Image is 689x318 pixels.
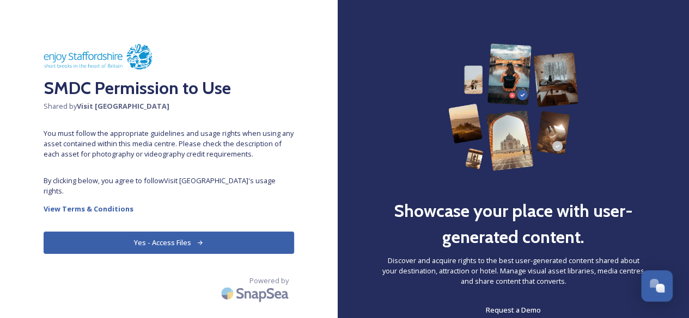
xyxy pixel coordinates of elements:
span: Discover and acquire rights to the best user-generated content shared about your destination, att... [381,255,645,287]
span: Request a Demo [486,305,541,315]
span: Powered by [249,276,289,286]
a: View Terms & Conditions [44,202,294,215]
img: SnapSea Logo [218,280,294,306]
strong: Visit [GEOGRAPHIC_DATA] [77,101,169,111]
button: Yes - Access Files [44,232,294,254]
strong: View Terms & Conditions [44,204,133,214]
img: logo_overlay.png [44,43,153,70]
a: Request a Demo [486,303,541,316]
img: 63b42ca75bacad526042e722_Group%20154-p-800.png [448,43,578,171]
button: Open Chat [641,270,673,302]
span: Shared by [44,101,294,111]
h2: SMDC Permission to Use [44,75,294,101]
h2: Showcase your place with user-generated content. [381,198,645,250]
span: You must follow the appropriate guidelines and usage rights when using any asset contained within... [44,128,294,160]
span: By clicking below, you agree to follow Visit [GEOGRAPHIC_DATA] 's usage rights. [44,176,294,196]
